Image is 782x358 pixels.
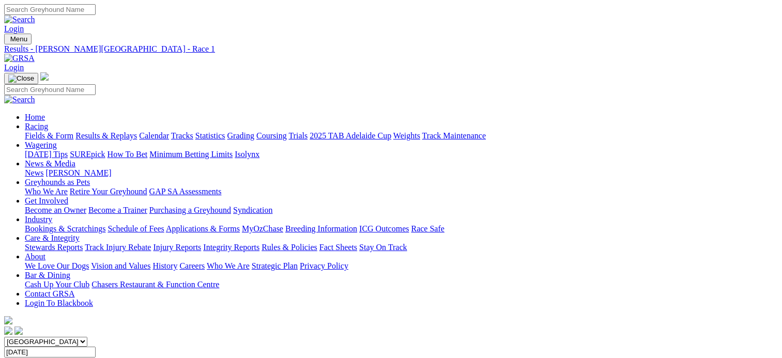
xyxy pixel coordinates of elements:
a: Racing [25,122,48,131]
a: Industry [25,215,52,224]
div: News & Media [25,168,778,178]
img: GRSA [4,54,35,63]
a: Careers [179,261,205,270]
a: Track Maintenance [422,131,486,140]
a: 2025 TAB Adelaide Cup [310,131,391,140]
button: Toggle navigation [4,34,32,44]
a: Stay On Track [359,243,407,252]
a: News [25,168,43,177]
a: Strategic Plan [252,261,298,270]
a: Rules & Policies [262,243,317,252]
div: Get Involved [25,206,778,215]
a: SUREpick [70,150,105,159]
a: Greyhounds as Pets [25,178,90,186]
a: Injury Reports [153,243,201,252]
a: Bar & Dining [25,271,70,279]
div: Industry [25,224,778,234]
a: Coursing [256,131,287,140]
a: [PERSON_NAME] [45,168,111,177]
img: Close [8,74,34,83]
img: logo-grsa-white.png [40,72,49,81]
div: Racing [25,131,778,141]
a: MyOzChase [242,224,283,233]
a: Care & Integrity [25,234,80,242]
a: Statistics [195,131,225,140]
a: About [25,252,45,261]
a: Login [4,63,24,72]
a: Chasers Restaurant & Function Centre [91,280,219,289]
a: Tracks [171,131,193,140]
a: Minimum Betting Limits [149,150,233,159]
div: About [25,261,778,271]
a: Privacy Policy [300,261,348,270]
span: Menu [10,35,27,43]
a: Calendar [139,131,169,140]
a: Retire Your Greyhound [70,187,147,196]
a: Bookings & Scratchings [25,224,105,233]
div: Greyhounds as Pets [25,187,778,196]
a: Fields & Form [25,131,73,140]
img: Search [4,15,35,24]
input: Search [4,4,96,15]
a: Grading [227,131,254,140]
a: How To Bet [108,150,148,159]
a: Schedule of Fees [108,224,164,233]
a: We Love Our Dogs [25,261,89,270]
a: Applications & Forms [166,224,240,233]
a: Who We Are [25,187,68,196]
a: Contact GRSA [25,289,74,298]
div: Care & Integrity [25,243,778,252]
a: Isolynx [235,150,259,159]
a: Breeding Information [285,224,357,233]
a: News & Media [25,159,75,168]
a: Home [25,113,45,121]
a: Fact Sheets [319,243,357,252]
a: Who We Are [207,261,250,270]
button: Toggle navigation [4,73,38,84]
a: Weights [393,131,420,140]
img: Search [4,95,35,104]
a: Become an Owner [25,206,86,214]
a: Track Injury Rebate [85,243,151,252]
a: Wagering [25,141,57,149]
a: Integrity Reports [203,243,259,252]
a: Trials [288,131,308,140]
input: Search [4,84,96,95]
a: Stewards Reports [25,243,83,252]
a: Race Safe [411,224,444,233]
div: Wagering [25,150,778,159]
a: Become a Trainer [88,206,147,214]
a: Cash Up Your Club [25,280,89,289]
a: Results - [PERSON_NAME][GEOGRAPHIC_DATA] - Race 1 [4,44,778,54]
a: Syndication [233,206,272,214]
a: Login To Blackbook [25,299,93,307]
a: ICG Outcomes [359,224,409,233]
a: Results & Replays [75,131,137,140]
input: Select date [4,347,96,357]
a: History [152,261,177,270]
img: facebook.svg [4,326,12,335]
a: Vision and Values [91,261,150,270]
img: logo-grsa-white.png [4,316,12,324]
a: [DATE] Tips [25,150,68,159]
a: Login [4,24,24,33]
img: twitter.svg [14,326,23,335]
a: Get Involved [25,196,68,205]
div: Bar & Dining [25,280,778,289]
a: Purchasing a Greyhound [149,206,231,214]
a: GAP SA Assessments [149,187,222,196]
